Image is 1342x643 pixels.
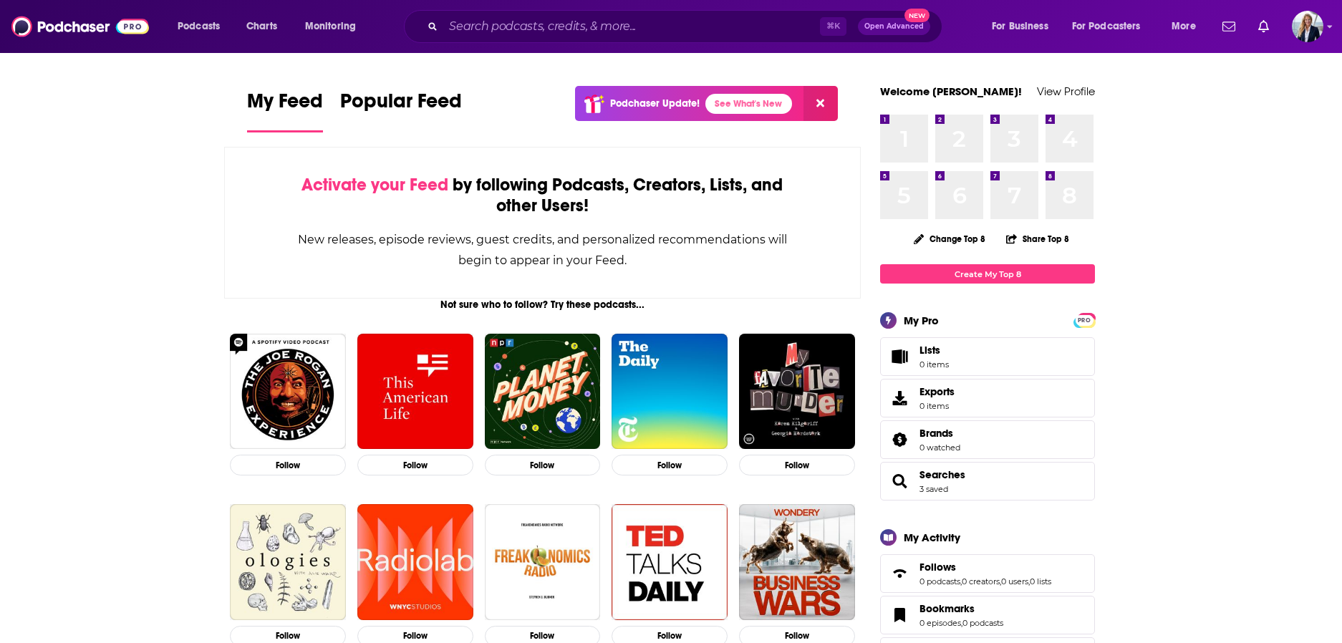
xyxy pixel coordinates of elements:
[1217,14,1241,39] a: Show notifications dropdown
[178,16,220,37] span: Podcasts
[247,89,323,122] span: My Feed
[305,16,356,37] span: Monitoring
[295,15,375,38] button: open menu
[357,504,473,620] img: Radiolab
[919,618,961,628] a: 0 episodes
[992,16,1048,37] span: For Business
[905,230,994,248] button: Change Top 8
[919,344,940,357] span: Lists
[230,334,346,450] img: The Joe Rogan Experience
[485,504,601,620] img: Freakonomics Radio
[885,388,914,408] span: Exports
[705,94,792,114] a: See What's New
[1292,11,1323,42] img: User Profile
[224,299,861,311] div: Not sure who to follow? Try these podcasts...
[982,15,1066,38] button: open menu
[880,554,1095,593] span: Follows
[880,337,1095,376] a: Lists
[904,531,960,544] div: My Activity
[1028,576,1030,586] span: ,
[357,334,473,450] img: This American Life
[919,561,1051,574] a: Follows
[919,561,956,574] span: Follows
[612,504,728,620] img: TED Talks Daily
[168,15,238,38] button: open menu
[880,462,1095,501] span: Searches
[296,229,788,271] div: New releases, episode reviews, guest credits, and personalized recommendations will begin to appe...
[1005,225,1070,253] button: Share Top 8
[885,471,914,491] a: Searches
[880,84,1022,98] a: Welcome [PERSON_NAME]!
[247,89,323,132] a: My Feed
[1172,16,1196,37] span: More
[296,175,788,216] div: by following Podcasts, Creators, Lists, and other Users!
[919,344,949,357] span: Lists
[230,455,346,475] button: Follow
[885,430,914,450] a: Brands
[820,17,846,36] span: ⌘ K
[485,455,601,475] button: Follow
[612,455,728,475] button: Follow
[612,334,728,450] img: The Daily
[1072,16,1141,37] span: For Podcasters
[880,596,1095,634] span: Bookmarks
[1037,84,1095,98] a: View Profile
[11,13,149,40] img: Podchaser - Follow, Share and Rate Podcasts
[858,18,930,35] button: Open AdvancedNew
[357,455,473,475] button: Follow
[1292,11,1323,42] span: Logged in as carolynchauncey
[904,314,939,327] div: My Pro
[961,618,962,628] span: ,
[962,618,1003,628] a: 0 podcasts
[1030,576,1051,586] a: 0 lists
[443,15,820,38] input: Search podcasts, credits, & more...
[885,564,914,584] a: Follows
[960,576,962,586] span: ,
[1292,11,1323,42] button: Show profile menu
[919,385,955,398] span: Exports
[885,347,914,367] span: Lists
[919,427,953,440] span: Brands
[230,504,346,620] img: Ologies with Alie Ward
[1162,15,1214,38] button: open menu
[739,504,855,620] img: Business Wars
[904,9,930,22] span: New
[919,484,948,494] a: 3 saved
[919,427,960,440] a: Brands
[885,605,914,625] a: Bookmarks
[864,23,924,30] span: Open Advanced
[1076,315,1093,326] span: PRO
[919,602,1003,615] a: Bookmarks
[880,420,1095,459] span: Brands
[919,602,975,615] span: Bookmarks
[340,89,462,122] span: Popular Feed
[919,443,960,453] a: 0 watched
[1000,576,1001,586] span: ,
[739,334,855,450] img: My Favorite Murder with Karen Kilgariff and Georgia Hardstark
[1001,576,1028,586] a: 0 users
[1063,15,1162,38] button: open menu
[237,15,286,38] a: Charts
[246,16,277,37] span: Charts
[485,334,601,450] img: Planet Money
[919,401,955,411] span: 0 items
[1076,314,1093,325] a: PRO
[919,468,965,481] a: Searches
[610,97,700,110] p: Podchaser Update!
[880,264,1095,284] a: Create My Top 8
[739,455,855,475] button: Follow
[340,89,462,132] a: Popular Feed
[919,359,949,369] span: 0 items
[417,10,956,43] div: Search podcasts, credits, & more...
